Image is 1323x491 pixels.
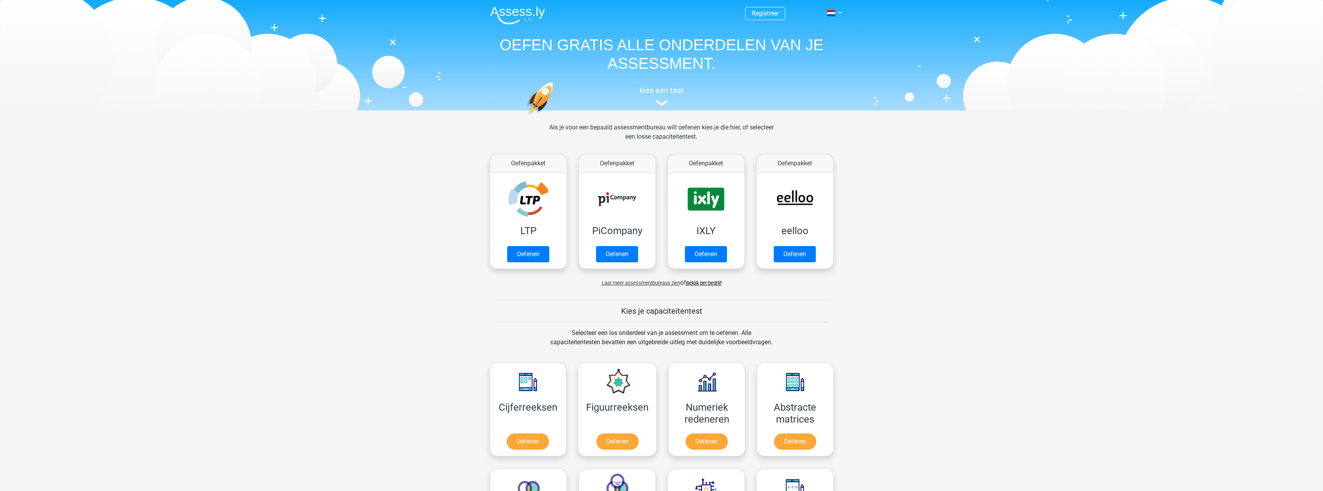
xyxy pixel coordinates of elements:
[484,86,839,106] a: kies een test
[685,246,727,262] a: Oefenen
[602,280,680,286] span: Laat meer assessmentbureaus zien
[543,328,780,356] div: Selecteer een los onderdeel van je assessment om te oefenen. Alle capaciteitentesten bevatten een...
[752,10,779,17] a: Registreer
[484,272,839,287] div: of
[774,246,816,262] a: Oefenen
[484,86,839,95] h5: kies een test
[507,246,549,262] a: Oefenen
[490,6,545,24] img: Assessly
[596,433,639,450] a: Oefenen
[686,280,722,286] a: Bekijk per bedrijf
[526,82,583,152] img: oefenen
[484,36,839,73] h1: OEFEN GRATIS ALLE ONDERDELEN VAN JE ASSESSMENT.
[596,246,638,262] a: Oefenen
[774,433,816,450] a: Oefenen
[497,306,827,316] h5: Kies je capaciteitentest
[656,100,667,106] img: assessment
[686,433,728,450] a: Oefenen
[507,433,549,450] a: Oefenen
[543,123,780,151] div: Als je voor een bepaald assessmentbureau wilt oefenen kies je die hier, of selecteer een losse ca...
